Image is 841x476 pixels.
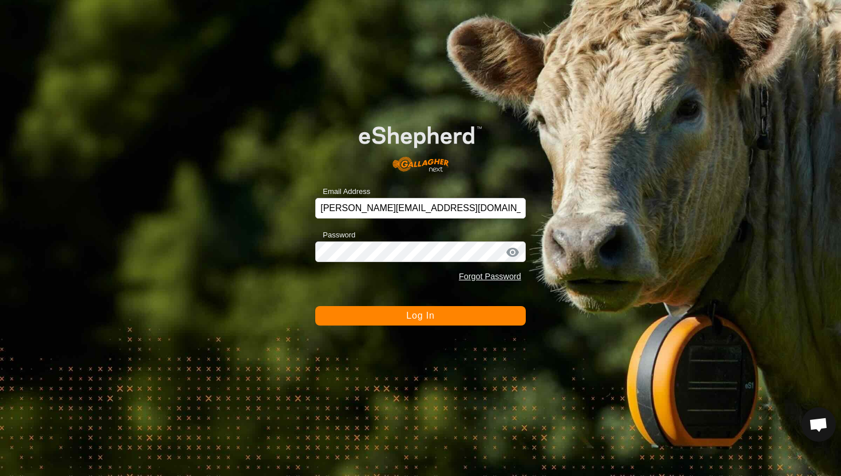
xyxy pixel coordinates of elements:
a: Forgot Password [459,272,521,281]
label: Password [315,229,355,241]
img: E-shepherd Logo [336,109,505,180]
label: Email Address [315,186,370,197]
span: Log In [406,311,434,320]
div: Open chat [802,407,836,442]
button: Log In [315,306,526,326]
input: Email Address [315,198,526,219]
